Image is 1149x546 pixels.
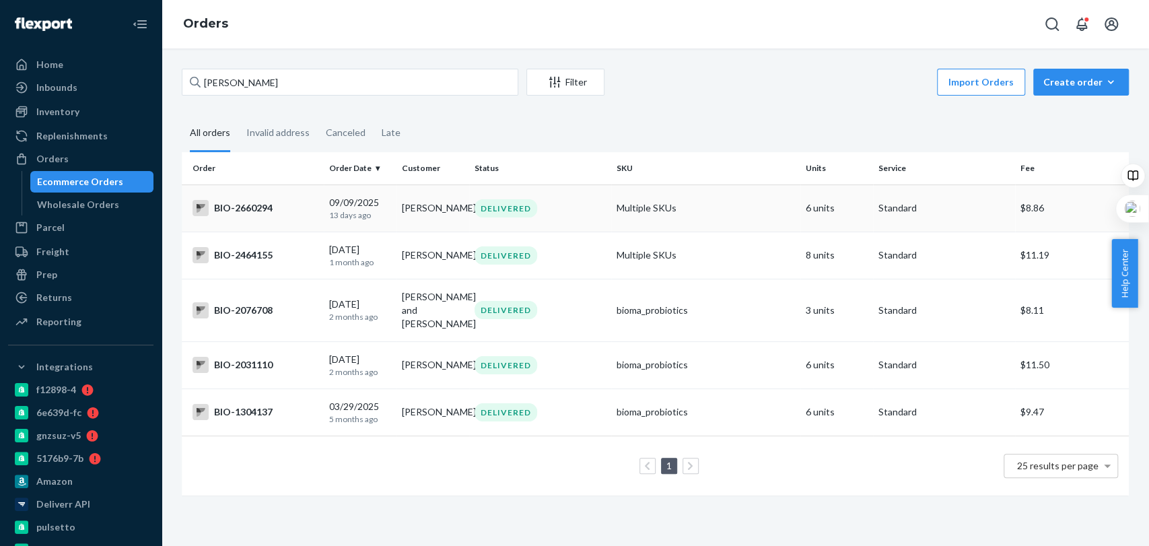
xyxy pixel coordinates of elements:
[611,152,800,184] th: SKU
[878,304,1010,317] p: Standard
[1039,11,1066,38] button: Open Search Box
[36,429,81,442] div: gnzsuz-v5
[873,152,1015,184] th: Service
[30,194,154,215] a: Wholesale Orders
[800,232,873,279] td: 8 units
[329,209,391,221] p: 13 days ago
[324,152,396,184] th: Order Date
[8,241,153,263] a: Freight
[329,366,391,378] p: 2 months ago
[475,301,537,319] div: DELIVERED
[611,184,800,232] td: Multiple SKUs
[36,152,69,166] div: Orders
[878,405,1010,419] p: Standard
[36,475,73,488] div: Amazon
[8,217,153,238] a: Parcel
[527,75,604,89] div: Filter
[8,148,153,170] a: Orders
[617,304,795,317] div: bioma_probiotics
[8,493,153,515] a: Deliverr API
[183,16,228,31] a: Orders
[475,356,537,374] div: DELIVERED
[475,199,537,217] div: DELIVERED
[937,69,1025,96] button: Import Orders
[329,298,391,322] div: [DATE]
[36,360,93,374] div: Integrations
[475,246,537,265] div: DELIVERED
[37,198,119,211] div: Wholesale Orders
[36,452,83,465] div: 5176b9-7b
[8,448,153,469] a: 5176b9-7b
[36,245,69,259] div: Freight
[36,520,75,534] div: pulsetto
[127,11,153,38] button: Close Navigation
[878,201,1010,215] p: Standard
[8,379,153,401] a: f12898-4
[617,405,795,419] div: bioma_probiotics
[329,353,391,378] div: [DATE]
[475,403,537,421] div: DELIVERED
[800,184,873,232] td: 6 units
[36,291,72,304] div: Returns
[1068,11,1095,38] button: Open notifications
[36,406,81,419] div: 6e639d-fc
[396,279,469,341] td: [PERSON_NAME] and [PERSON_NAME]
[329,257,391,268] p: 1 month ago
[193,404,318,420] div: BIO-1304137
[617,358,795,372] div: bioma_probiotics
[396,232,469,279] td: [PERSON_NAME]
[246,115,310,150] div: Invalid address
[396,388,469,436] td: [PERSON_NAME]
[182,152,324,184] th: Order
[1015,232,1129,279] td: $11.19
[326,115,365,150] div: Canceled
[611,232,800,279] td: Multiple SKUs
[329,400,391,425] div: 03/29/2025
[878,358,1010,372] p: Standard
[396,341,469,388] td: [PERSON_NAME]
[193,247,318,263] div: BIO-2464155
[8,425,153,446] a: gnzsuz-v5
[8,471,153,492] a: Amazon
[1015,341,1129,388] td: $11.50
[329,311,391,322] p: 2 months ago
[8,125,153,147] a: Replenishments
[8,264,153,285] a: Prep
[396,184,469,232] td: [PERSON_NAME]
[329,196,391,221] div: 09/09/2025
[469,152,611,184] th: Status
[8,101,153,123] a: Inventory
[36,498,90,511] div: Deliverr API
[172,5,239,44] ol: breadcrumbs
[8,77,153,98] a: Inbounds
[329,413,391,425] p: 5 months ago
[382,115,401,150] div: Late
[36,315,81,329] div: Reporting
[1015,184,1129,232] td: $8.86
[8,356,153,378] button: Integrations
[15,18,72,31] img: Flexport logo
[1111,239,1138,308] button: Help Center
[190,115,230,152] div: All orders
[36,81,77,94] div: Inbounds
[800,279,873,341] td: 3 units
[193,357,318,373] div: BIO-2031110
[30,171,154,193] a: Ecommerce Orders
[1015,388,1129,436] td: $9.47
[36,58,63,71] div: Home
[36,383,76,397] div: f12898-4
[1015,152,1129,184] th: Fee
[1098,11,1125,38] button: Open account menu
[8,402,153,423] a: 6e639d-fc
[36,268,57,281] div: Prep
[193,200,318,216] div: BIO-2660294
[8,287,153,308] a: Returns
[8,54,153,75] a: Home
[1017,460,1099,471] span: 25 results per page
[1043,75,1119,89] div: Create order
[800,152,873,184] th: Units
[402,162,464,174] div: Customer
[664,460,674,471] a: Page 1 is your current page
[36,129,108,143] div: Replenishments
